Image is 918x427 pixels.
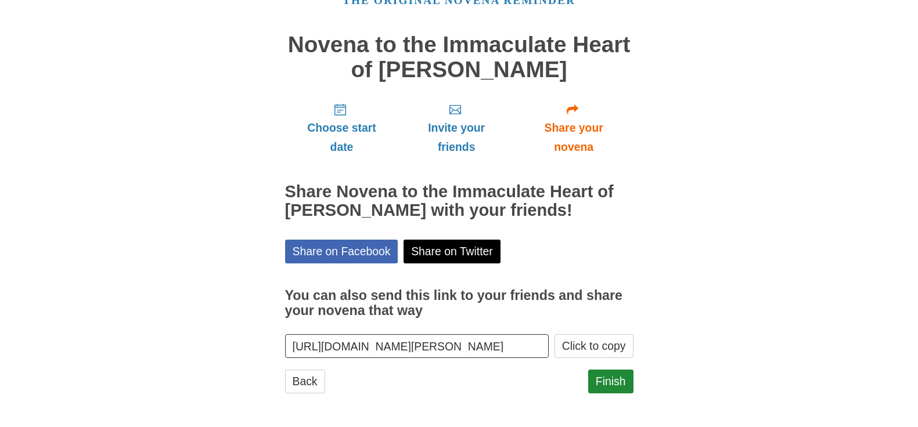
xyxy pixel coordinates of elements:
button: Click to copy [555,334,633,358]
a: Share your novena [514,93,633,162]
h2: Share Novena to the Immaculate Heart of [PERSON_NAME] with your friends! [285,183,633,220]
span: Invite your friends [410,118,502,157]
h1: Novena to the Immaculate Heart of [PERSON_NAME] [285,32,633,82]
a: Choose start date [285,93,399,162]
a: Finish [588,370,633,393]
a: Share on Twitter [404,240,501,263]
a: Invite your friends [398,93,514,162]
span: Choose start date [297,118,387,157]
a: Back [285,370,325,393]
h3: You can also send this link to your friends and share your novena that way [285,288,633,318]
a: Share on Facebook [285,240,398,263]
span: Share your novena [526,118,622,157]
